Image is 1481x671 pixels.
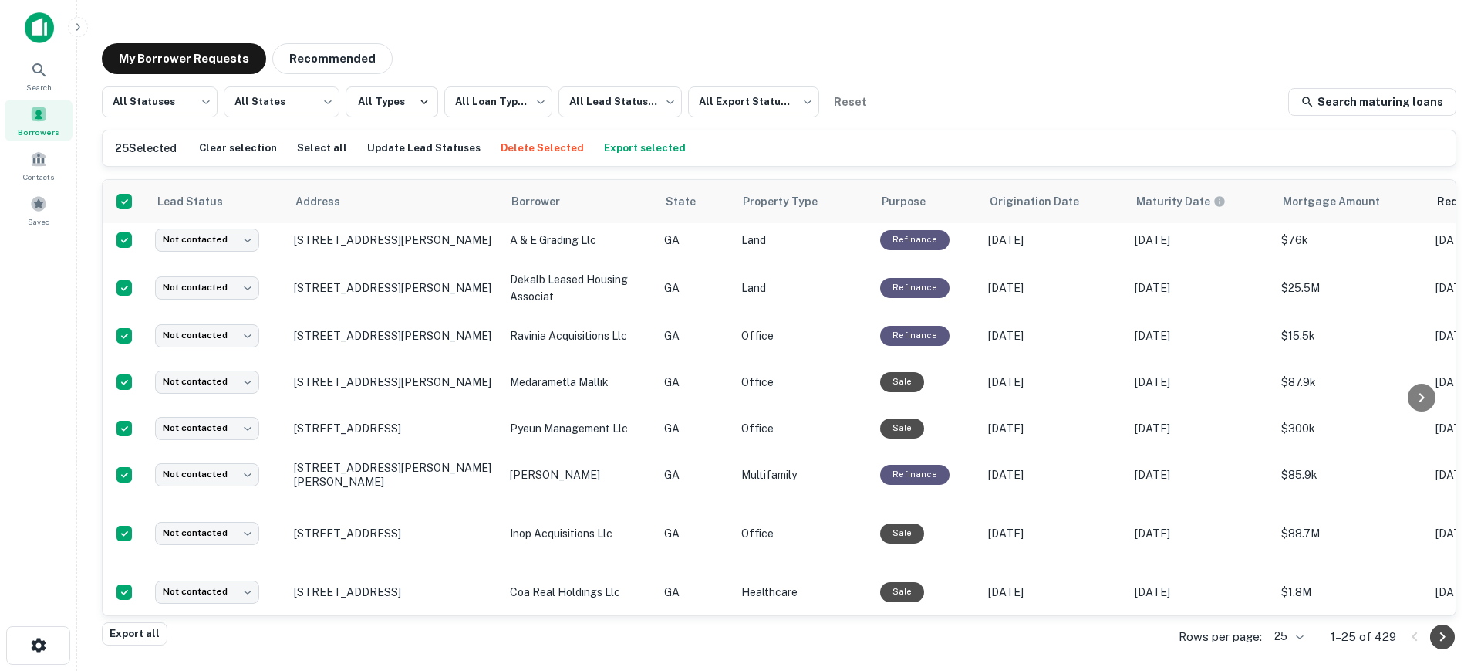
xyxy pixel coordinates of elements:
[155,522,259,544] div: Not contacted
[346,86,438,117] button: All Types
[880,278,950,297] div: This loan purpose was for refinancing
[1281,525,1420,542] p: $88.7M
[510,420,649,437] p: pyeun management llc
[743,192,838,211] span: Property Type
[741,466,865,483] p: Multifamily
[363,137,484,160] button: Update Lead Statuses
[28,215,50,228] span: Saved
[5,55,73,97] a: Search
[741,232,865,249] p: Land
[444,82,552,122] div: All Loan Types
[1136,193,1226,210] div: Maturity dates displayed may be estimated. Please contact the lender for the most accurate maturi...
[980,180,1127,223] th: Origination Date
[741,420,865,437] p: Office
[224,82,339,122] div: All States
[293,137,351,160] button: Select all
[988,525,1119,542] p: [DATE]
[195,137,281,160] button: Clear selection
[295,192,360,211] span: Address
[5,189,73,231] a: Saved
[155,371,259,393] div: Not contacted
[5,100,73,141] div: Borrowers
[155,417,259,439] div: Not contacted
[1404,547,1481,622] iframe: Chat Widget
[1430,625,1455,649] button: Go to next page
[510,271,649,305] p: dekalb leased housing associat
[882,192,946,211] span: Purpose
[1281,374,1420,391] p: $87.9k
[1127,180,1274,223] th: Maturity dates displayed may be estimated. Please contact the lender for the most accurate maturi...
[666,192,716,211] span: State
[990,192,1099,211] span: Origination Date
[1135,374,1266,391] p: [DATE]
[5,144,73,186] a: Contacts
[1281,280,1420,297] p: $25.5M
[155,581,259,603] div: Not contacted
[872,180,980,223] th: Purpose
[1135,466,1266,483] p: [DATE]
[1136,193,1210,210] h6: Maturity Date
[18,126,59,138] span: Borrowers
[664,280,726,297] p: GA
[1281,232,1420,249] p: $76k
[1179,628,1262,646] p: Rows per page:
[988,420,1119,437] p: [DATE]
[741,327,865,344] p: Office
[988,374,1119,391] p: [DATE]
[272,43,393,74] button: Recommended
[1274,180,1428,223] th: Mortgage Amount
[23,171,54,183] span: Contacts
[664,420,726,437] p: GA
[294,527,494,541] p: [STREET_ADDRESS]
[115,140,177,157] h6: 25 Selected
[102,622,167,646] button: Export all
[880,419,924,438] div: Sale
[741,374,865,391] p: Office
[988,232,1119,249] p: [DATE]
[880,524,924,543] div: Sale
[155,276,259,299] div: Not contacted
[510,374,649,391] p: medarametla mallik
[1281,584,1420,601] p: $1.8M
[510,584,649,601] p: coa real holdings llc
[988,327,1119,344] p: [DATE]
[741,280,865,297] p: Land
[880,372,924,391] div: Sale
[1135,525,1266,542] p: [DATE]
[664,327,726,344] p: GA
[294,329,494,343] p: [STREET_ADDRESS][PERSON_NAME]
[600,137,690,160] button: Export selected
[102,82,218,122] div: All Statuses
[25,12,54,43] img: capitalize-icon.png
[155,324,259,347] div: Not contacted
[294,233,494,247] p: [STREET_ADDRESS][PERSON_NAME]
[1135,584,1266,601] p: [DATE]
[26,81,52,93] span: Search
[825,86,875,117] button: Reset
[157,192,243,211] span: Lead Status
[880,326,950,345] div: This loan purpose was for refinancing
[664,525,726,542] p: GA
[1281,420,1420,437] p: $300k
[1288,88,1456,116] a: Search maturing loans
[988,584,1119,601] p: [DATE]
[155,463,259,486] div: Not contacted
[294,375,494,389] p: [STREET_ADDRESS][PERSON_NAME]
[1136,193,1246,210] span: Maturity dates displayed may be estimated. Please contact the lender for the most accurate maturi...
[741,584,865,601] p: Healthcare
[102,43,266,74] button: My Borrower Requests
[510,327,649,344] p: ravinia acquisitions llc
[664,374,726,391] p: GA
[286,180,502,223] th: Address
[294,585,494,599] p: [STREET_ADDRESS]
[1281,466,1420,483] p: $85.9k
[510,232,649,249] p: a & e grading llc
[656,180,734,223] th: State
[497,137,588,160] button: Delete Selected
[294,422,494,435] p: [STREET_ADDRESS]
[558,82,682,122] div: All Lead Statuses
[511,192,580,211] span: Borrower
